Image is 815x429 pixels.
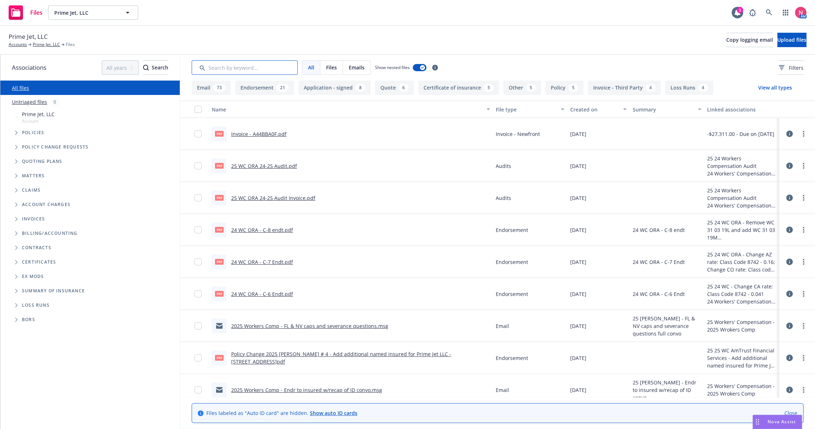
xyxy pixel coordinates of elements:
div: 6 [399,84,408,92]
a: Untriaged files [12,98,47,106]
span: [DATE] [570,290,586,298]
button: Other [503,81,541,95]
a: 25 WC ORA 24-25 Audit Invoice.pdf [231,195,315,201]
div: 0 [50,98,60,106]
div: Tree Example [0,109,180,226]
button: Application - signed [298,81,371,95]
div: -$27,311.00 - Due on [DATE] [707,130,774,138]
button: Name [209,101,493,118]
button: Upload files [777,33,806,47]
a: more [799,257,808,266]
button: Invoice - Third Party [588,81,661,95]
div: 25 24 WC ORA - Change AZ rate: Class Code 8742 - 0.16; Change CO rate: Class code 8742 - 0.18; Ch... [707,251,776,273]
button: Policy [545,81,583,95]
span: Invoices [22,217,45,221]
span: Contracts [22,246,51,250]
span: Account [22,118,55,124]
span: pdf [215,163,224,168]
a: Show auto ID cards [310,410,357,416]
a: Report a Bug [745,5,760,20]
span: pdf [215,227,224,232]
a: Accounts [9,41,27,48]
a: more [799,129,808,138]
a: Close [784,409,797,417]
span: Loss Runs [22,303,50,307]
a: more [799,225,808,234]
span: 24 WC ORA - C-8 endt [632,226,684,234]
a: more [799,161,808,170]
button: Nova Assist [752,415,802,429]
span: Files [30,10,42,15]
span: pdf [215,131,224,136]
span: Prime Jet, LLC [9,32,48,41]
div: Drag to move [753,415,762,429]
div: Created on [570,106,619,113]
img: photo [795,7,806,18]
span: 25 [PERSON_NAME] - Endr to insured w/recap of ID convo [632,379,701,401]
a: more [799,385,808,394]
span: Files [66,41,75,48]
span: 25 [PERSON_NAME] - FL & NV caps and severance questions full convo [632,315,701,337]
span: Claims [22,188,41,192]
span: Endorsement [496,226,528,234]
button: Quote [375,81,414,95]
div: 21 [276,84,289,92]
button: File type [493,101,568,118]
div: 24 Workers' Compensation [707,170,776,177]
input: Search by keyword... [192,60,298,75]
div: 25 24 WC - Change CA rate: Class Code 8742 - 0.041 [707,283,776,298]
span: Upload files [777,36,806,43]
div: 25 Workers' Compensation - 2025 Wrokers Comp [707,382,776,397]
span: Email [496,386,509,394]
div: 8 [356,84,365,92]
a: Search [762,5,776,20]
span: Nova Assist [768,419,796,425]
span: Prime Jet, LLC [22,110,55,118]
div: Linked associations [707,106,776,113]
span: [DATE] [570,322,586,330]
div: Search [143,61,168,74]
a: more [799,289,808,298]
a: 24 WC ORA - C-6 Endt.pdf [231,291,293,297]
input: Toggle Row Selected [194,226,202,233]
div: 24 Workers' Compensation [707,298,776,305]
input: Toggle Row Selected [194,194,202,201]
div: 25 24 Workers Compensation Audit [707,187,776,202]
a: 24 WC ORA - C-8 endt.pdf [231,227,293,233]
span: Quoting plans [22,159,63,164]
button: Email [192,81,231,95]
a: Prime Jet, LLC [33,41,60,48]
a: 2025 Workers Comp - FL & NV caps and severance questions.msg [231,323,388,329]
button: Filters [779,60,803,75]
div: Name [212,106,482,113]
span: Copy logging email [726,36,773,43]
span: [DATE] [570,194,586,202]
div: 5 [568,84,578,92]
a: more [799,321,808,330]
div: 25 24 Workers Compensation Audit [707,155,776,170]
div: 25 25 WC AmTrust Financial Services - Add additional named insured for Prime Jet LLC - [STREET_AD... [707,347,776,369]
div: File type [496,106,557,113]
button: SearchSearch [143,60,168,75]
span: Filters [779,64,803,72]
span: Summary of insurance [22,289,85,293]
span: Account charges [22,202,70,207]
span: pdf [215,259,224,264]
span: Invoice - Newfront [496,130,540,138]
span: Email [496,322,509,330]
a: All files [12,85,29,91]
div: 24 Workers' Compensation [707,202,776,209]
span: [DATE] [570,258,586,266]
span: [DATE] [570,162,586,170]
button: Summary [629,101,704,118]
div: 25 Workers' Compensation - 2025 Wrokers Comp [707,318,776,333]
input: Toggle Row Selected [194,258,202,265]
span: Files labeled as "Auto ID card" are hidden. [206,409,357,417]
a: more [799,193,808,202]
a: 24 WC ORA - C-7 Endt.pdf [231,259,293,265]
div: Folder Tree Example [0,226,180,327]
span: pdf [215,195,224,200]
div: 1 [737,7,743,13]
span: [DATE] [570,130,586,138]
span: 24 WC ORA - C-6 Endt [632,290,684,298]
